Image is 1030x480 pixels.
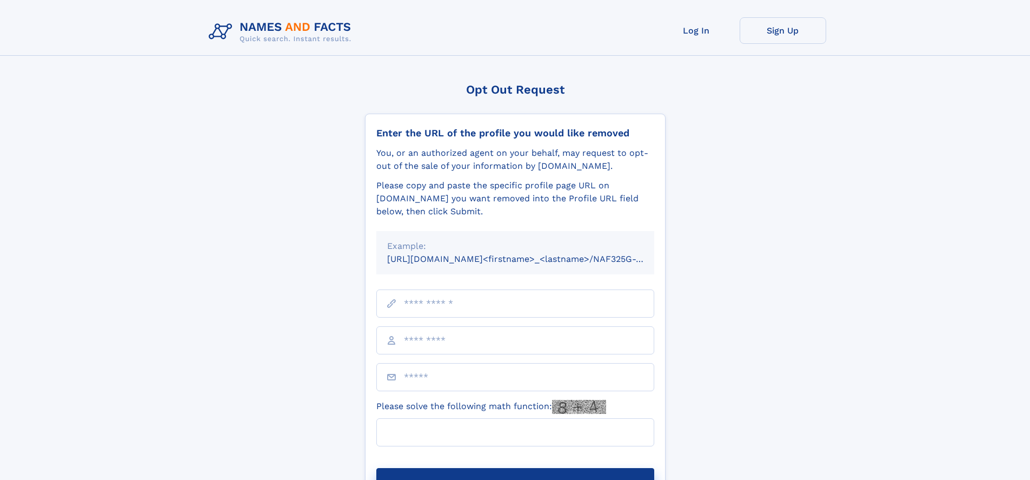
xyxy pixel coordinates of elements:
[740,17,826,44] a: Sign Up
[376,127,654,139] div: Enter the URL of the profile you would like removed
[365,83,666,96] div: Opt Out Request
[376,400,606,414] label: Please solve the following math function:
[376,147,654,173] div: You, or an authorized agent on your behalf, may request to opt-out of the sale of your informatio...
[376,179,654,218] div: Please copy and paste the specific profile page URL on [DOMAIN_NAME] you want removed into the Pr...
[204,17,360,47] img: Logo Names and Facts
[653,17,740,44] a: Log In
[387,240,643,253] div: Example:
[387,254,675,264] small: [URL][DOMAIN_NAME]<firstname>_<lastname>/NAF325G-xxxxxxxx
